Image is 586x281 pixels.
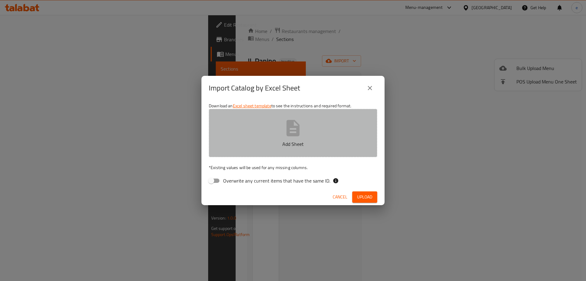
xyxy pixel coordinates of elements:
button: close [363,81,377,95]
div: Download an to see the instructions and required format. [201,100,385,189]
span: Upload [357,193,372,201]
svg: If the overwrite option isn't selected, then the items that match an existing ID will be ignored ... [333,178,339,184]
span: Cancel [333,193,347,201]
span: Overwrite any current items that have the same ID. [223,177,330,184]
p: Add Sheet [218,140,368,148]
button: Add Sheet [209,109,377,157]
button: Cancel [330,191,350,203]
p: Existing values will be used for any missing columns. [209,165,377,171]
button: Upload [352,191,377,203]
a: Excel sheet template [233,102,271,110]
h2: Import Catalog by Excel Sheet [209,83,300,93]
